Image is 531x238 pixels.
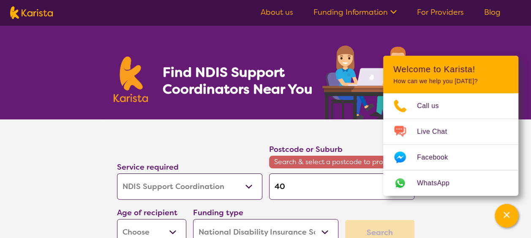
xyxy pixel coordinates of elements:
[162,64,319,97] h1: Find NDIS Support Coordinators Near You
[193,208,243,218] label: Funding type
[269,173,414,200] input: Type
[10,6,53,19] img: Karista logo
[417,100,449,112] span: Call us
[313,7,397,17] a: Funding Information
[117,208,177,218] label: Age of recipient
[495,204,518,227] button: Channel Menu
[383,170,518,196] a: Web link opens in a new tab.
[383,93,518,196] ul: Choose channel
[417,125,457,138] span: Live Chat
[269,144,343,154] label: Postcode or Suburb
[484,7,501,17] a: Blog
[417,7,464,17] a: For Providers
[117,162,179,172] label: Service required
[417,151,458,164] span: Facebook
[322,46,418,119] img: support-coordination
[393,64,508,74] h2: Welcome to Karista!
[383,56,518,196] div: Channel Menu
[393,78,508,85] p: How can we help you [DATE]?
[269,156,414,168] span: Search & select a postcode to proceed
[417,177,460,189] span: WhatsApp
[261,7,293,17] a: About us
[114,57,148,102] img: Karista logo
